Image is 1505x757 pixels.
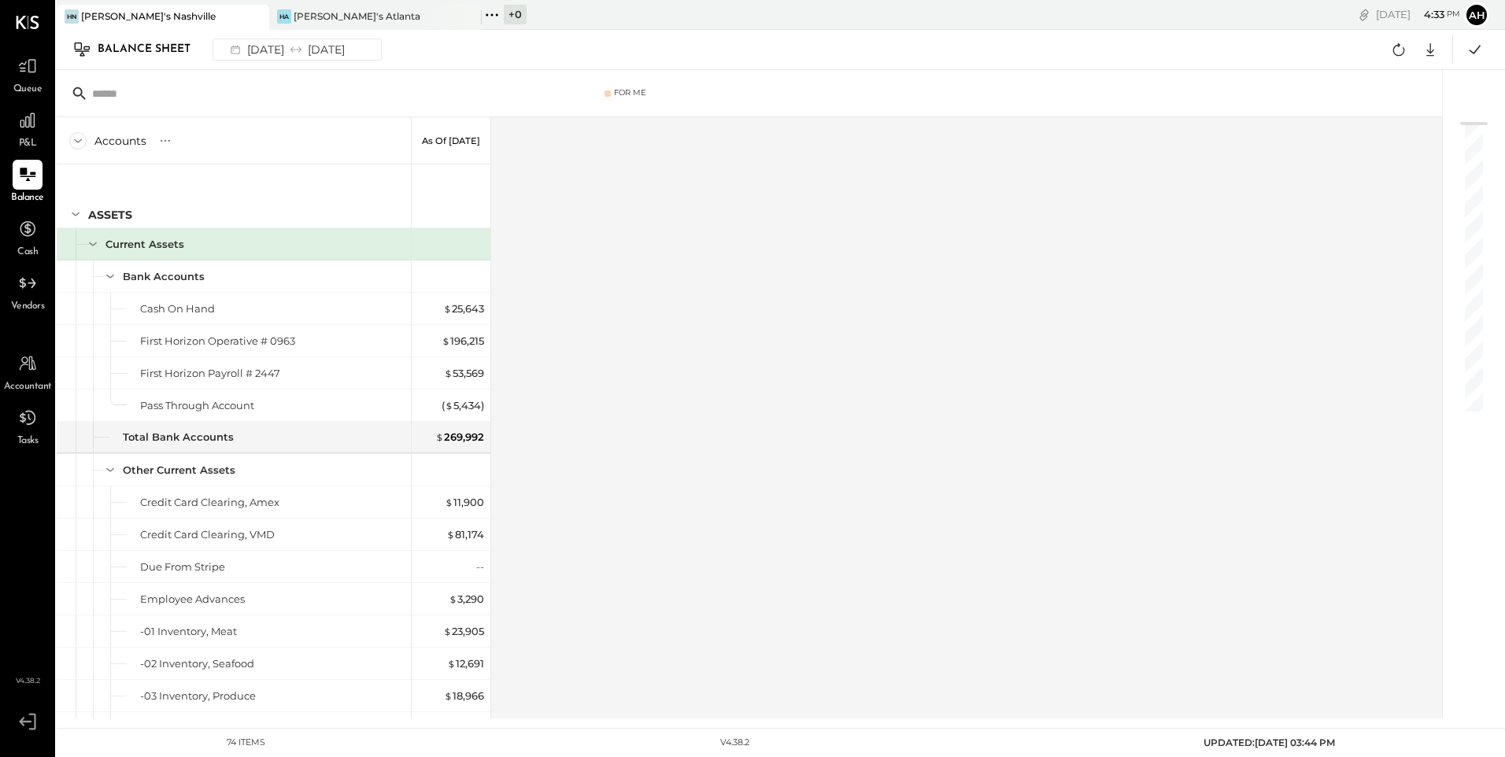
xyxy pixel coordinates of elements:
a: Balance [1,160,54,205]
div: HN [65,9,79,24]
button: ah [1464,2,1489,28]
div: 196,215 [442,334,484,349]
div: Accounts [94,133,146,149]
span: Cash [17,246,38,260]
div: Current Assets [105,237,184,252]
div: -01 Inventory, Meat [140,624,237,639]
div: Balance Sheet [98,37,206,62]
div: Employee Advances [140,592,245,607]
a: P&L [1,105,54,151]
span: $ [444,367,453,379]
div: [PERSON_NAME]'s Atlanta [294,9,420,23]
div: 81,174 [446,527,484,542]
div: -02 Inventory, Seafood [140,656,254,671]
div: 53,569 [444,366,484,381]
div: 74 items [227,737,265,749]
div: 25,643 [443,301,484,316]
div: copy link [1356,6,1372,23]
span: $ [435,430,444,443]
span: $ [447,657,456,670]
span: $ [443,302,452,315]
span: Accountant [4,380,52,394]
div: 269,992 [435,430,484,445]
div: 3,290 [449,592,484,607]
div: 12,691 [447,656,484,671]
span: Tasks [17,434,39,449]
div: Total Bank Accounts [123,430,234,445]
div: ASSETS [88,207,132,223]
div: Due From Stripe [140,559,225,574]
span: $ [444,689,453,702]
div: v 4.38.2 [720,737,749,749]
span: Vendors [11,300,45,314]
div: Cash On Hand [140,301,215,316]
a: Accountant [1,349,54,394]
div: First Horizon Payroll # 2447 [140,366,280,381]
button: [DATE][DATE] [213,39,382,61]
a: Tasks [1,403,54,449]
p: As of [DATE] [422,135,480,146]
span: $ [449,593,457,605]
span: $ [443,625,452,637]
div: ( 5,434 ) [442,398,484,413]
span: UPDATED: [DATE] 03:44 PM [1204,737,1335,748]
div: First Horizon Operative # 0963 [140,334,295,349]
div: [DATE] [1376,7,1460,22]
div: Credit Card Clearing, Amex [140,495,279,510]
span: $ [445,496,453,508]
span: Queue [13,83,43,97]
div: -- [476,559,484,574]
div: HA [277,9,291,24]
span: P&L [19,137,37,151]
a: Cash [1,214,54,260]
span: $ [442,334,450,347]
a: Queue [1,51,54,97]
div: Bank Accounts [123,269,205,284]
div: For Me [614,87,646,98]
div: 11,900 [445,495,484,510]
div: Other Current Assets [123,463,235,478]
div: Credit Card Clearing, VMD [140,527,275,542]
div: -03 Inventory, Produce [140,689,256,703]
div: [PERSON_NAME]'s Nashville [81,9,216,23]
span: Balance [11,191,44,205]
div: 23,905 [443,624,484,639]
div: + 0 [504,5,527,24]
a: Vendors [1,268,54,314]
div: Pass Through Account [140,398,254,413]
span: $ [446,528,455,541]
div: 18,966 [444,689,484,703]
span: $ [445,399,453,412]
div: [DATE] [DATE] [221,39,351,60]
